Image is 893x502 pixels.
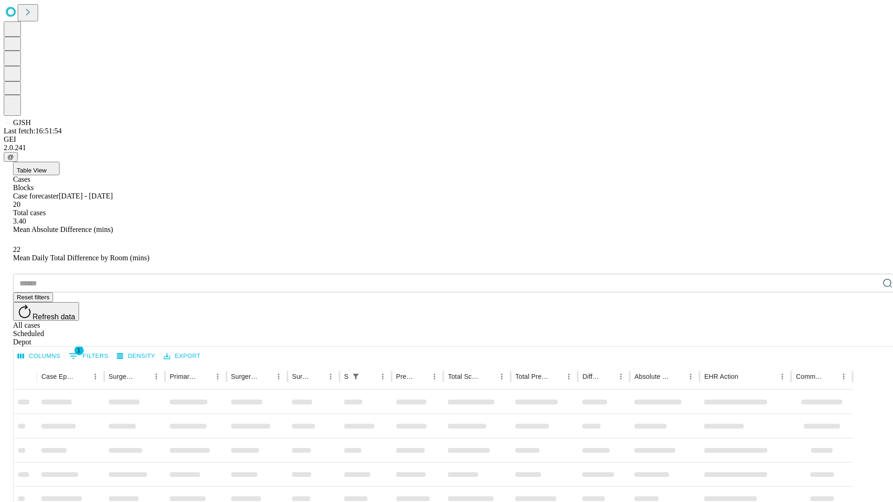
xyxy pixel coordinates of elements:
[349,370,362,383] button: Show filters
[634,373,670,380] div: Absolute Difference
[15,349,63,363] button: Select columns
[396,373,414,380] div: Predicted In Room Duration
[67,349,111,363] button: Show filters
[311,370,324,383] button: Sort
[137,370,150,383] button: Sort
[824,370,837,383] button: Sort
[7,153,14,160] span: @
[150,370,163,383] button: Menu
[796,373,823,380] div: Comments
[562,370,575,383] button: Menu
[614,370,627,383] button: Menu
[376,370,389,383] button: Menu
[428,370,441,383] button: Menu
[4,127,62,135] span: Last fetch: 16:51:54
[76,370,89,383] button: Sort
[13,200,20,208] span: 20
[33,313,75,321] span: Refresh data
[13,225,113,233] span: Mean Absolute Difference (mins)
[363,370,376,383] button: Sort
[13,119,31,126] span: GJSH
[89,370,102,383] button: Menu
[17,167,47,174] span: Table View
[231,373,258,380] div: Surgery Name
[482,370,495,383] button: Sort
[198,370,211,383] button: Sort
[776,370,789,383] button: Menu
[211,370,224,383] button: Menu
[292,373,310,380] div: Surgery Date
[515,373,549,380] div: Total Predicted Duration
[704,373,738,380] div: EHR Action
[59,192,113,200] span: [DATE] - [DATE]
[344,373,348,380] div: Scheduled In Room Duration
[13,217,26,225] span: 3.40
[549,370,562,383] button: Sort
[671,370,684,383] button: Sort
[13,245,20,253] span: 22
[13,192,59,200] span: Case forecaster
[13,292,53,302] button: Reset filters
[170,373,197,380] div: Primary Service
[601,370,614,383] button: Sort
[324,370,337,383] button: Menu
[272,370,285,383] button: Menu
[74,346,84,355] span: 1
[4,152,18,162] button: @
[41,373,75,380] div: Case Epic Id
[4,144,889,152] div: 2.0.241
[4,135,889,144] div: GEI
[349,370,362,383] div: 1 active filter
[837,370,850,383] button: Menu
[13,254,149,262] span: Mean Daily Total Difference by Room (mins)
[161,349,203,363] button: Export
[259,370,272,383] button: Sort
[13,209,46,217] span: Total cases
[415,370,428,383] button: Sort
[13,162,60,175] button: Table View
[17,294,49,301] span: Reset filters
[114,349,158,363] button: Density
[109,373,136,380] div: Surgeon Name
[448,373,481,380] div: Total Scheduled Duration
[684,370,697,383] button: Menu
[495,370,508,383] button: Menu
[582,373,600,380] div: Difference
[13,302,79,321] button: Refresh data
[739,370,752,383] button: Sort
